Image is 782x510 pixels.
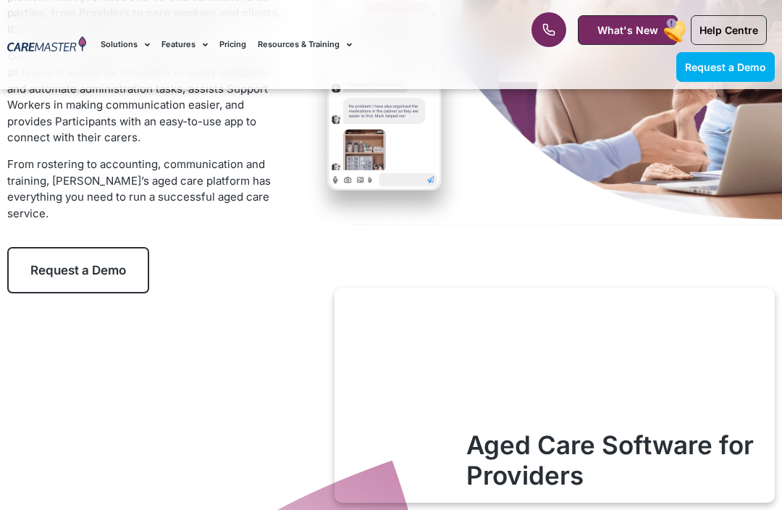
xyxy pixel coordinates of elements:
[7,36,86,54] img: CareMaster Logo
[7,247,149,293] a: Request a Demo
[685,61,766,73] span: Request a Demo
[7,157,271,220] span: From rostering to accounting, communication and training, [PERSON_NAME]’s aged care platform has ...
[699,24,758,36] span: Help Centre
[219,20,246,69] a: Pricing
[335,288,775,503] iframe: Popup CTA
[597,24,658,36] span: What's New
[161,20,208,69] a: Features
[578,15,678,45] a: What's New
[101,20,498,69] nav: Menu
[30,263,126,277] span: Request a Demo
[101,20,150,69] a: Solutions
[258,20,352,69] a: Resources & Training
[691,15,767,45] a: Help Centre
[676,52,775,82] a: Request a Demo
